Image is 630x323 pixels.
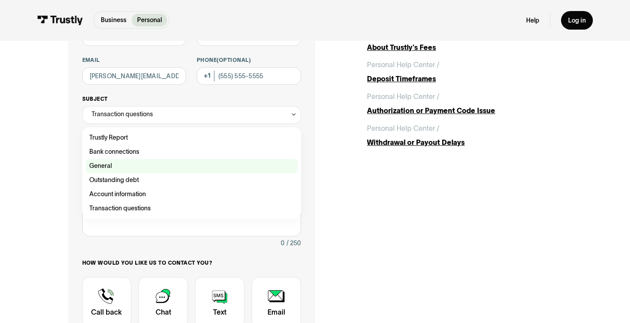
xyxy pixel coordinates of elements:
img: Trustly Logo [37,15,83,25]
a: Personal Help Center /Withdrawal or Payout Delays [367,123,562,148]
span: Account information [89,189,146,200]
span: Transaction questions [89,203,151,214]
span: Bank connections [89,147,139,157]
p: Personal [137,15,162,25]
div: Personal Help Center / [367,60,439,70]
span: Outstanding debt [89,175,139,186]
a: Log in [561,11,593,30]
div: Personal Help Center / [367,91,439,102]
div: Withdrawal or Payout Delays [367,137,562,148]
div: Deposit Timeframes [367,74,562,84]
label: Subject [82,95,301,103]
label: How would you like us to contact you? [82,259,301,266]
div: Transaction questions [92,109,153,120]
span: (Optional) [217,57,251,63]
div: About Trustly's Fees [367,42,562,53]
span: Trustly Report [89,133,128,143]
a: Help [526,16,539,24]
span: General [89,161,112,171]
div: 0 [281,238,285,249]
div: Personal Help Center / [367,123,439,134]
a: Personal Help Center /Authorization or Payment Code Issue [367,91,562,116]
div: Authorization or Payment Code Issue [367,106,562,116]
a: Personal [132,14,167,27]
label: Email [82,57,187,64]
input: (555) 555-5555 [197,67,301,85]
input: alex@mail.com [82,67,187,85]
p: Business [101,15,126,25]
div: Transaction questions [82,106,301,124]
a: Business [95,14,132,27]
nav: Transaction questions [82,124,301,219]
div: Log in [568,16,586,24]
label: Phone [197,57,301,64]
a: Personal Help Center /Deposit Timeframes [367,60,562,84]
div: / 250 [286,238,301,249]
